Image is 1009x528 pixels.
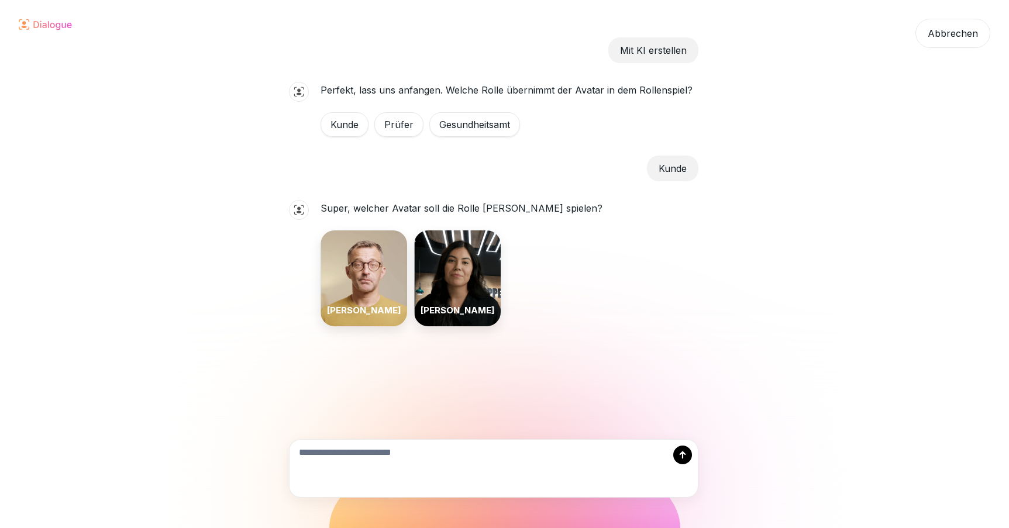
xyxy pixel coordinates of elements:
p: [PERSON_NAME] [327,304,401,318]
div: Kunde [647,156,698,181]
div: Prüfer [374,112,423,137]
div: Abbrechen [915,19,990,48]
div: Mit KI erstellen [608,37,698,63]
p: Super, welcher Avatar soll die Rolle [PERSON_NAME] spielen? [321,200,602,216]
p: Perfekt, lass uns anfangen. Welche Rolle übernimmt der Avatar in dem Rollenspiel? [321,82,693,98]
div: Gesundheitsamt [429,112,520,137]
div: Kunde [321,112,369,137]
p: [PERSON_NAME] [421,304,495,318]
